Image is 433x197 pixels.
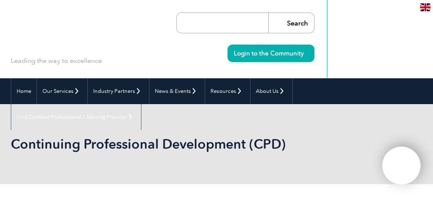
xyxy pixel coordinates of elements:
[11,137,299,151] h2: Continuing Professional Development (CPD)
[11,104,141,130] a: Find Certified Professional / Training Provider
[11,56,102,65] p: Leading the way to excellence
[420,3,431,11] img: en
[391,155,412,176] img: svg+xml;nitro-empty-id=MTY0ODoxMTY=-1;base64,PHN2ZyB2aWV3Qm94PSIwIDAgNDAwIDQwMCIgd2lkdGg9IjQwMCIg...
[11,78,37,104] a: Home
[149,78,205,104] a: News & Events
[37,78,87,104] a: Our Services
[268,13,314,33] input: Search
[228,45,314,62] a: Login to the Community
[250,78,292,104] a: About Us
[304,51,308,55] img: svg+xml;nitro-empty-id=MzYyOjIyMw==-1;base64,PHN2ZyB2aWV3Qm94PSIwIDAgMTEgMTEiIHdpZHRoPSIxMSIgaGVp...
[88,78,149,104] a: Industry Partners
[205,78,250,104] a: Resources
